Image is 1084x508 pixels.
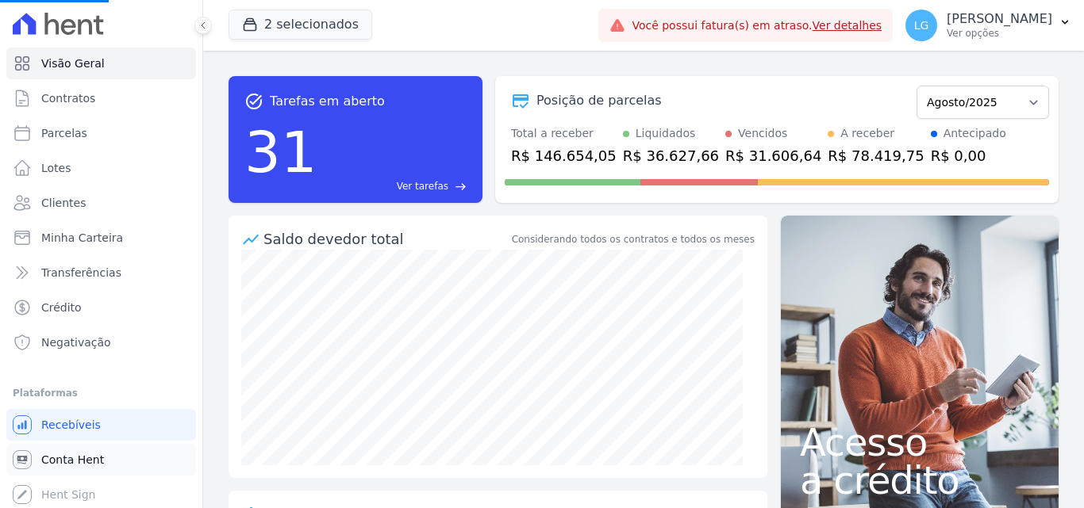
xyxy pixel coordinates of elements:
[41,90,95,106] span: Contratos
[6,444,196,476] a: Conta Hent
[324,179,467,193] a: Ver tarefas east
[244,92,263,111] span: task_alt
[6,187,196,219] a: Clientes
[828,145,924,166] div: R$ 78.419,75
[511,125,617,142] div: Total a receber
[41,125,87,141] span: Parcelas
[41,334,111,350] span: Negativação
[455,181,467,193] span: east
[41,160,71,176] span: Lotes
[397,179,448,193] span: Ver tarefas
[41,55,105,71] span: Visão Geral
[6,82,196,114] a: Contratos
[263,228,509,250] div: Saldo devedor total
[244,111,317,193] div: 31
[800,461,1040,499] span: a crédito
[41,452,104,468] span: Conta Hent
[632,17,882,34] span: Você possui fatura(s) em atraso.
[944,125,1006,142] div: Antecipado
[13,384,190,403] div: Plataformas
[800,423,1040,461] span: Acesso
[893,3,1084,48] button: LG [PERSON_NAME] Ver opções
[6,327,196,358] a: Negativação
[270,92,385,111] span: Tarefas em aberto
[536,91,662,110] div: Posição de parcelas
[6,409,196,441] a: Recebíveis
[511,145,617,166] div: R$ 146.654,05
[41,230,123,246] span: Minha Carteira
[6,152,196,184] a: Lotes
[623,145,719,166] div: R$ 36.627,66
[914,20,929,31] span: LG
[6,48,196,79] a: Visão Geral
[41,265,121,281] span: Transferências
[947,27,1052,40] p: Ver opções
[6,222,196,254] a: Minha Carteira
[41,300,82,315] span: Crédito
[229,10,372,40] button: 2 selecionados
[947,11,1052,27] p: [PERSON_NAME]
[813,19,882,32] a: Ver detalhes
[931,145,1006,166] div: R$ 0,00
[6,117,196,149] a: Parcelas
[840,125,894,142] div: A receber
[41,195,86,211] span: Clientes
[41,417,101,433] span: Recebíveis
[636,125,696,142] div: Liquidados
[6,257,196,288] a: Transferências
[738,125,787,142] div: Vencidos
[725,145,821,166] div: R$ 31.606,64
[6,292,196,323] a: Crédito
[512,232,755,246] div: Considerando todos os contratos e todos os meses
